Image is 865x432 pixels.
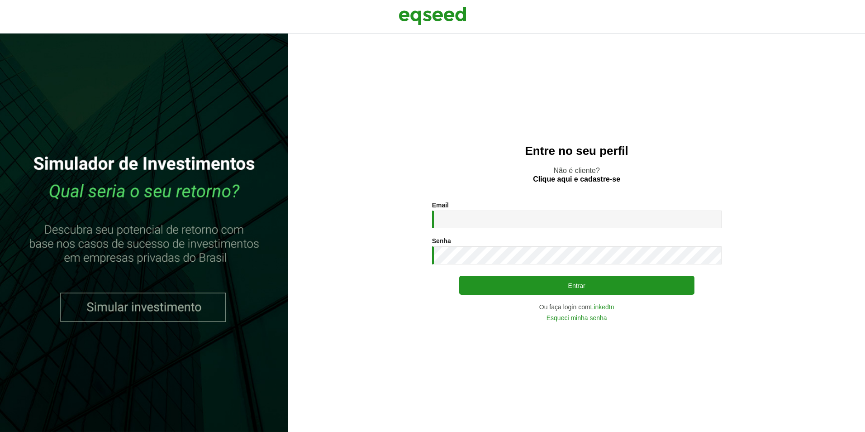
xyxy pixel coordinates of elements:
[399,5,466,27] img: EqSeed Logo
[459,276,694,295] button: Entrar
[533,176,620,183] a: Clique aqui e cadastre-se
[432,238,451,244] label: Senha
[547,315,607,321] a: Esqueci minha senha
[432,304,722,310] div: Ou faça login com
[432,202,449,208] label: Email
[306,144,847,158] h2: Entre no seu perfil
[306,166,847,183] p: Não é cliente?
[590,304,614,310] a: LinkedIn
